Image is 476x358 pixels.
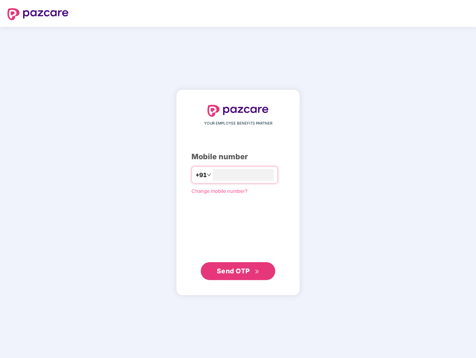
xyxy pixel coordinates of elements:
[207,105,269,117] img: logo
[7,8,69,20] img: logo
[191,151,285,163] div: Mobile number
[207,173,211,177] span: down
[204,120,272,126] span: YOUR EMPLOYEE BENEFITS PARTNER
[196,170,207,180] span: +91
[255,269,260,274] span: double-right
[217,267,250,275] span: Send OTP
[191,188,248,194] a: Change mobile number?
[201,262,275,280] button: Send OTPdouble-right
